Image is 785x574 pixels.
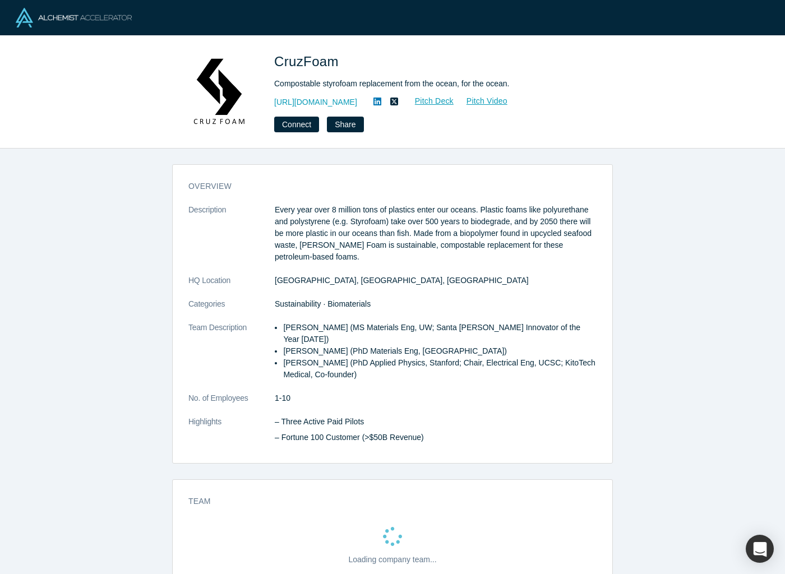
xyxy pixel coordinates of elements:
dt: Highlights [188,416,275,455]
img: Alchemist Logo [16,8,132,27]
p: [PERSON_NAME] (MS Materials Eng, UW; Santa [PERSON_NAME] Innovator of the Year [DATE]) [283,322,597,345]
button: Share [327,117,363,132]
h3: Team [188,496,581,507]
a: Pitch Video [454,95,508,108]
dt: Team Description [188,322,275,392]
a: [URL][DOMAIN_NAME] [274,96,357,108]
dd: [GEOGRAPHIC_DATA], [GEOGRAPHIC_DATA], [GEOGRAPHIC_DATA] [275,275,597,286]
dt: Description [188,204,275,275]
h3: overview [188,180,581,192]
p: – Fortune 100 Customer (>$50B Revenue) [275,432,597,443]
dt: No. of Employees [188,392,275,416]
a: Pitch Deck [403,95,454,108]
span: CruzFoam [274,54,343,69]
div: Compostable styrofoam replacement from the ocean, for the ocean. [274,78,588,90]
p: – Three Active Paid Pilots [275,416,597,428]
p: [PERSON_NAME] (PhD Applied Physics, Stanford; Chair, Electrical Eng, UCSC; KitoTech Medical, Co-f... [283,357,597,381]
dd: 1-10 [275,392,597,404]
img: CruzFoam's Logo [180,52,258,130]
p: Loading company team... [348,554,436,566]
p: Every year over 8 million tons of plastics enter our oceans. Plastic foams like polyurethane and ... [275,204,597,263]
dt: Categories [188,298,275,322]
span: Sustainability · Biomaterials [275,299,371,308]
dt: HQ Location [188,275,275,298]
button: Connect [274,117,319,132]
p: [PERSON_NAME] (PhD Materials Eng, [GEOGRAPHIC_DATA]) [283,345,597,357]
